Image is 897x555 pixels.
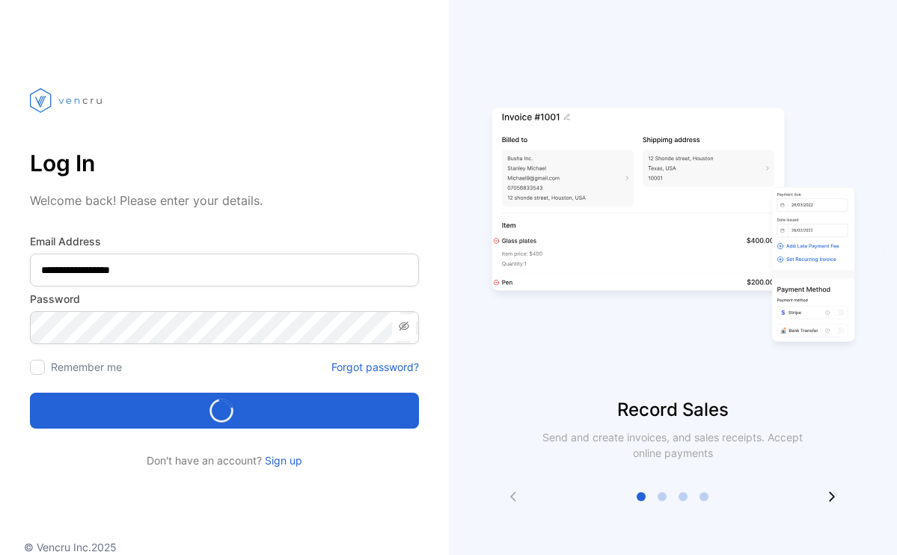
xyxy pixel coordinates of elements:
a: Forgot password? [331,359,419,375]
p: Log In [30,145,419,181]
label: Remember me [51,361,122,373]
p: Send and create invoices, and sales receipts. Accept online payments [529,429,816,461]
p: Don't have an account? [30,453,419,468]
a: Sign up [262,454,302,467]
label: Email Address [30,233,419,249]
p: Welcome back! Please enter your details. [30,191,419,209]
label: Password [30,291,419,307]
img: vencru logo [30,60,105,141]
img: slider image [486,60,860,396]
